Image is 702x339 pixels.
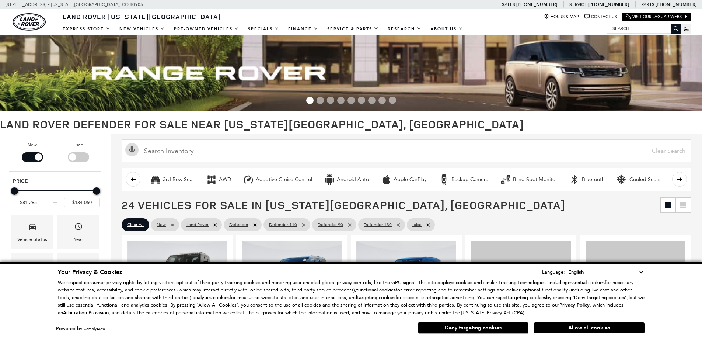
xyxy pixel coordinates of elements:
img: 2025 Land Rover Defender 110 S [127,241,227,315]
a: [PHONE_NUMBER] [588,1,629,7]
select: Language Select [566,268,645,276]
span: Defender 130 [364,220,392,229]
svg: Click to toggle on voice search [125,143,139,156]
label: Used [73,141,83,149]
div: Price [11,185,100,207]
strong: analytics cookies [193,294,230,301]
div: Backup Camera [439,174,450,185]
button: scroll left [126,172,140,187]
span: Go to slide 2 [317,97,324,104]
div: Year [74,235,83,243]
img: 2025 Land Rover Defender 110 S [242,241,342,315]
strong: targeting cookies [357,294,395,301]
span: Land Rover [US_STATE][GEOGRAPHIC_DATA] [63,12,221,21]
div: Cooled Seats [617,174,628,185]
input: Search Inventory [122,139,691,162]
div: ModelModel [57,253,99,287]
span: Land Rover [186,220,209,229]
a: Service & Parts [323,23,383,35]
span: Go to slide 9 [389,97,396,104]
a: Contact Us [584,14,617,20]
div: Android Auto [337,176,369,183]
a: [STREET_ADDRESS] • [US_STATE][GEOGRAPHIC_DATA], CO 80905 [6,2,143,7]
input: Search [607,24,681,33]
div: AWD [206,174,217,185]
button: Apple CarPlayApple CarPlay [377,172,431,187]
a: Land Rover [US_STATE][GEOGRAPHIC_DATA] [58,12,226,21]
p: We respect consumer privacy rights by letting visitors opt out of third-party tracking cookies an... [58,279,645,317]
div: Minimum Price [11,187,18,195]
button: Deny targeting cookies [418,322,528,334]
input: Maximum [64,198,100,207]
input: Minimum [11,198,46,207]
span: Go to slide 3 [327,97,334,104]
span: Defender 110 [269,220,297,229]
span: Make [28,258,37,273]
span: Go to slide 6 [358,97,365,104]
div: Powered by [56,326,105,331]
div: Filter by Vehicle Type [9,141,101,171]
div: VehicleVehicle Status [11,215,53,249]
button: scroll right [672,172,687,187]
button: Adaptive Cruise ControlAdaptive Cruise Control [239,172,316,187]
div: YearYear [57,215,99,249]
button: AWDAWD [202,172,235,187]
nav: Main Navigation [58,23,468,35]
a: Privacy Policy [559,302,590,308]
div: Adaptive Cruise Control [256,176,312,183]
a: New Vehicles [115,23,170,35]
a: [PHONE_NUMBER] [656,1,696,7]
button: Android AutoAndroid Auto [320,172,373,187]
a: Finance [284,23,323,35]
strong: functional cookies [356,287,396,293]
span: Vehicle [28,220,37,235]
span: Go to slide 4 [337,97,345,104]
img: Land Rover [13,13,46,31]
a: Hours & Map [544,14,579,20]
button: Allow all cookies [534,322,645,333]
u: Privacy Policy [559,302,590,308]
label: New [28,141,37,149]
span: Go to slide 7 [368,97,376,104]
div: Maximum Price [93,187,100,195]
span: 24 Vehicles for Sale in [US_STATE][GEOGRAPHIC_DATA], [GEOGRAPHIC_DATA] [122,197,565,212]
span: Year [74,220,83,235]
strong: Arbitration Provision [63,309,109,316]
span: Go to slide 8 [378,97,386,104]
span: New [157,220,166,229]
img: 2025 Land Rover Defender 130 S [586,241,685,315]
div: Blind Spot Monitor [500,174,511,185]
div: AWD [219,176,231,183]
div: Bluetooth [569,174,580,185]
a: About Us [426,23,468,35]
span: Parts [641,2,654,7]
a: [PHONE_NUMBER] [516,1,557,7]
span: Sales [502,2,515,7]
button: BluetoothBluetooth [565,172,609,187]
a: Pre-Owned Vehicles [170,23,244,35]
div: Android Auto [324,174,335,185]
button: Backup CameraBackup Camera [434,172,492,187]
h5: Price [13,178,98,185]
a: ComplyAuto [84,326,105,331]
strong: essential cookies [568,279,605,286]
span: Your Privacy & Cookies [58,268,122,276]
button: Blind Spot MonitorBlind Spot Monitor [496,172,561,187]
a: Visit Our Jaguar Website [626,14,688,20]
span: Service [569,2,587,7]
span: Clear All [127,220,144,229]
a: Specials [244,23,284,35]
div: 3rd Row Seat [150,174,161,185]
div: Adaptive Cruise Control [243,174,254,185]
img: 2025 Land Rover Defender 110 X-Dynamic SE [356,241,456,315]
div: MakeMake [11,253,53,287]
span: Go to slide 1 [306,97,314,104]
div: 3rd Row Seat [163,176,194,183]
div: Blind Spot Monitor [513,176,557,183]
span: Defender 90 [318,220,343,229]
button: Cooled SeatsCooled Seats [612,172,664,187]
div: Language: [542,270,565,274]
div: Cooled Seats [629,176,660,183]
a: land-rover [13,13,46,31]
span: false [412,220,422,229]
